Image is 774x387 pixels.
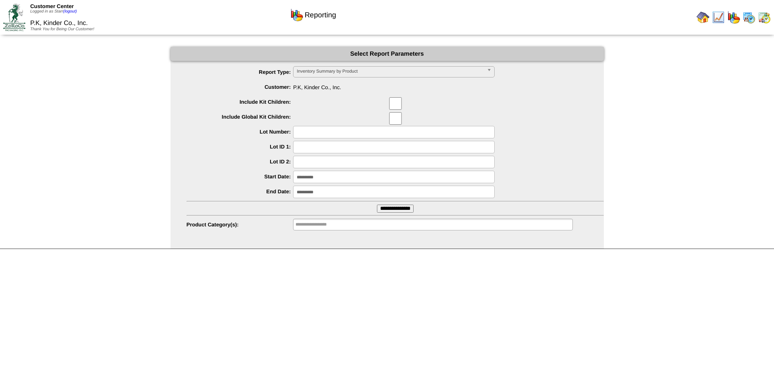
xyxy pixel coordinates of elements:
[712,11,725,24] img: line_graph.gif
[30,3,74,9] span: Customer Center
[187,99,293,105] label: Include Kit Children:
[187,114,293,120] label: Include Global Kit Children:
[30,20,88,27] span: P.K, Kinder Co., Inc.
[187,84,293,90] label: Customer:
[187,222,293,228] label: Product Category(s):
[187,81,604,90] span: P.K, Kinder Co., Inc.
[30,9,77,14] span: Logged in as Starr
[3,4,25,31] img: ZoRoCo_Logo(Green%26Foil)%20jpg.webp
[305,11,336,19] span: Reporting
[743,11,755,24] img: calendarprod.gif
[290,8,303,21] img: graph.gif
[187,129,293,135] label: Lot Number:
[187,69,293,75] label: Report Type:
[727,11,740,24] img: graph.gif
[30,27,94,31] span: Thank You for Being Our Customer!
[187,144,293,150] label: Lot ID 1:
[187,174,293,180] label: Start Date:
[187,159,293,165] label: Lot ID 2:
[758,11,771,24] img: calendarinout.gif
[187,188,293,195] label: End Date:
[63,9,77,14] a: (logout)
[697,11,709,24] img: home.gif
[171,47,604,61] div: Select Report Parameters
[297,67,484,76] span: Inventory Summary by Product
